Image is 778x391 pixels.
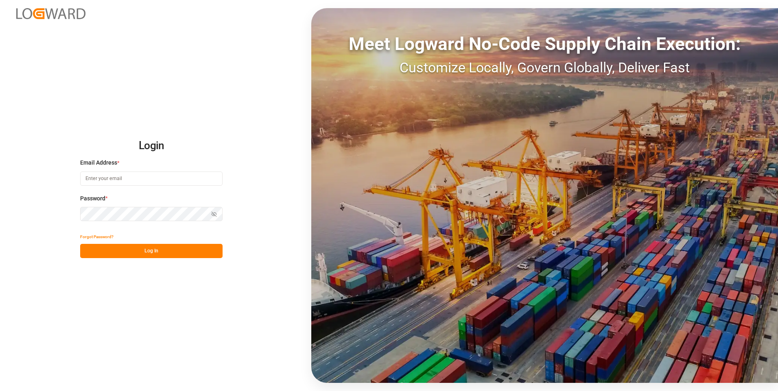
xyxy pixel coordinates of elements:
[80,133,223,159] h2: Login
[311,30,778,57] div: Meet Logward No-Code Supply Chain Execution:
[80,230,114,244] button: Forgot Password?
[311,57,778,78] div: Customize Locally, Govern Globally, Deliver Fast
[80,244,223,258] button: Log In
[16,8,85,19] img: Logward_new_orange.png
[80,159,117,167] span: Email Address
[80,172,223,186] input: Enter your email
[80,194,105,203] span: Password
